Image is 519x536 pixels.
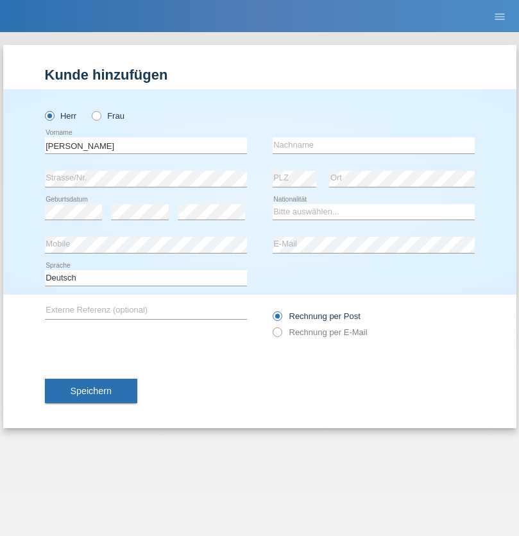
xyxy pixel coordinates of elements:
[273,311,281,327] input: Rechnung per Post
[273,327,281,343] input: Rechnung per E-Mail
[493,10,506,23] i: menu
[45,111,53,119] input: Herr
[45,67,475,83] h1: Kunde hinzufügen
[45,111,77,121] label: Herr
[92,111,100,119] input: Frau
[71,386,112,396] span: Speichern
[45,379,137,403] button: Speichern
[92,111,124,121] label: Frau
[487,12,513,20] a: menu
[273,311,361,321] label: Rechnung per Post
[273,327,368,337] label: Rechnung per E-Mail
